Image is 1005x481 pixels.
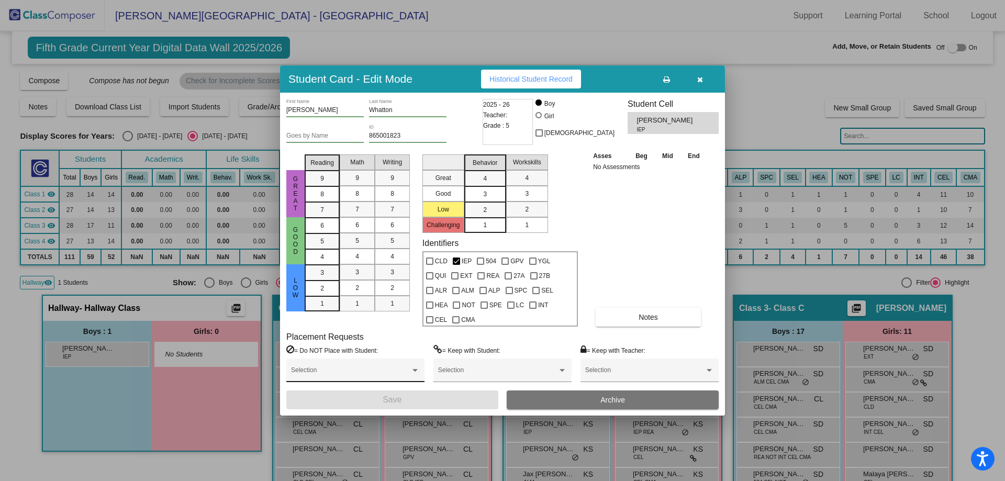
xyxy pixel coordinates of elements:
[483,189,487,199] span: 3
[525,173,529,183] span: 4
[286,345,378,355] label: = Do NOT Place with Student:
[435,270,446,282] span: QUI
[483,120,509,131] span: Grade : 5
[286,390,498,409] button: Save
[680,150,708,162] th: End
[483,110,507,120] span: Teacher:
[538,299,548,311] span: INT
[355,236,359,245] span: 5
[544,99,555,108] div: Boy
[350,158,364,167] span: Math
[600,396,625,404] span: Archive
[320,189,324,199] span: 8
[320,299,324,308] span: 1
[390,236,394,245] span: 5
[483,174,487,183] span: 4
[390,283,394,293] span: 2
[369,132,446,140] input: Enter ID
[320,252,324,262] span: 4
[461,284,474,297] span: ALM
[435,255,448,267] span: CLD
[510,255,523,267] span: GPV
[390,299,394,308] span: 1
[320,174,324,183] span: 9
[355,173,359,183] span: 9
[636,115,695,126] span: [PERSON_NAME]
[355,220,359,230] span: 6
[639,313,658,321] span: Notes
[390,173,394,183] span: 9
[286,132,364,140] input: goes by name
[580,345,645,355] label: = Keep with Teacher:
[460,270,472,282] span: EXT
[655,150,680,162] th: Mid
[291,175,300,212] span: Great
[507,390,719,409] button: Archive
[525,189,529,198] span: 3
[390,220,394,230] span: 6
[433,345,500,355] label: = Keep with Student:
[473,158,497,167] span: Behavior
[390,252,394,261] span: 4
[320,284,324,293] span: 2
[355,252,359,261] span: 4
[320,268,324,277] span: 3
[291,277,300,299] span: Low
[435,284,447,297] span: ALR
[390,267,394,277] span: 3
[355,267,359,277] span: 3
[355,205,359,214] span: 7
[462,299,475,311] span: NOT
[390,189,394,198] span: 8
[544,111,554,121] div: Girl
[596,308,701,327] button: Notes
[320,205,324,215] span: 7
[513,270,524,282] span: 27A
[390,205,394,214] span: 7
[435,299,448,311] span: HEA
[489,299,502,311] span: SPE
[525,205,529,214] span: 2
[515,284,528,297] span: SPC
[461,314,475,326] span: CMA
[538,255,551,267] span: YGL
[462,255,472,267] span: IEP
[483,99,510,110] span: 2025 - 26
[513,158,541,167] span: Workskills
[310,158,334,167] span: Reading
[383,158,402,167] span: Writing
[355,189,359,198] span: 8
[291,226,300,255] span: Good
[489,75,573,83] span: Historical Student Record
[636,126,687,133] span: IEP
[525,220,529,230] span: 1
[486,270,499,282] span: REA
[590,162,707,172] td: No Assessments
[435,314,447,326] span: CEL
[483,220,487,230] span: 1
[541,284,553,297] span: SEL
[483,205,487,215] span: 2
[628,150,655,162] th: Beg
[355,299,359,308] span: 1
[286,332,364,342] label: Placement Requests
[422,238,459,248] label: Identifiers
[516,299,524,311] span: LC
[320,221,324,230] span: 6
[544,127,615,139] span: [DEMOGRAPHIC_DATA]
[590,150,628,162] th: Asses
[383,395,401,404] span: Save
[288,72,412,85] h3: Student Card - Edit Mode
[481,70,581,88] button: Historical Student Record
[539,270,550,282] span: 27B
[355,283,359,293] span: 2
[488,284,500,297] span: ALP
[486,255,496,267] span: 504
[628,99,719,109] h3: Student Cell
[320,237,324,246] span: 5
